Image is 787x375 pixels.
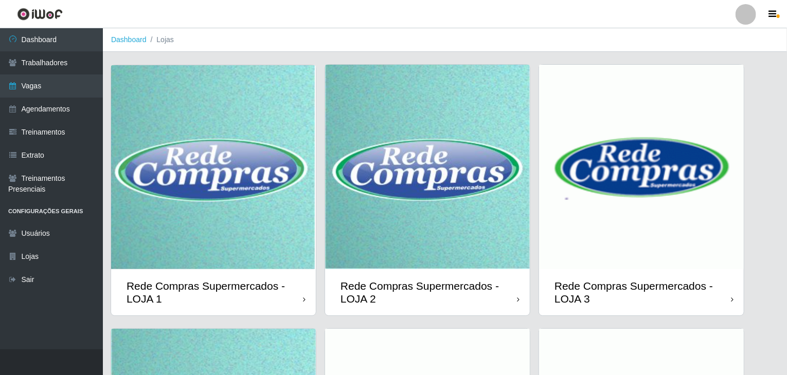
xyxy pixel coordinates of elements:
[325,65,530,315] a: Rede Compras Supermercados - LOJA 2
[127,279,303,305] div: Rede Compras Supermercados - LOJA 1
[539,65,744,269] img: cardImg
[341,279,517,305] div: Rede Compras Supermercados - LOJA 2
[539,65,744,315] a: Rede Compras Supermercados - LOJA 3
[111,65,316,315] a: Rede Compras Supermercados - LOJA 1
[555,279,731,305] div: Rede Compras Supermercados - LOJA 3
[17,8,63,21] img: CoreUI Logo
[111,65,316,269] img: cardImg
[147,34,174,45] li: Lojas
[103,28,787,52] nav: breadcrumb
[111,35,147,44] a: Dashboard
[325,65,530,269] img: cardImg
